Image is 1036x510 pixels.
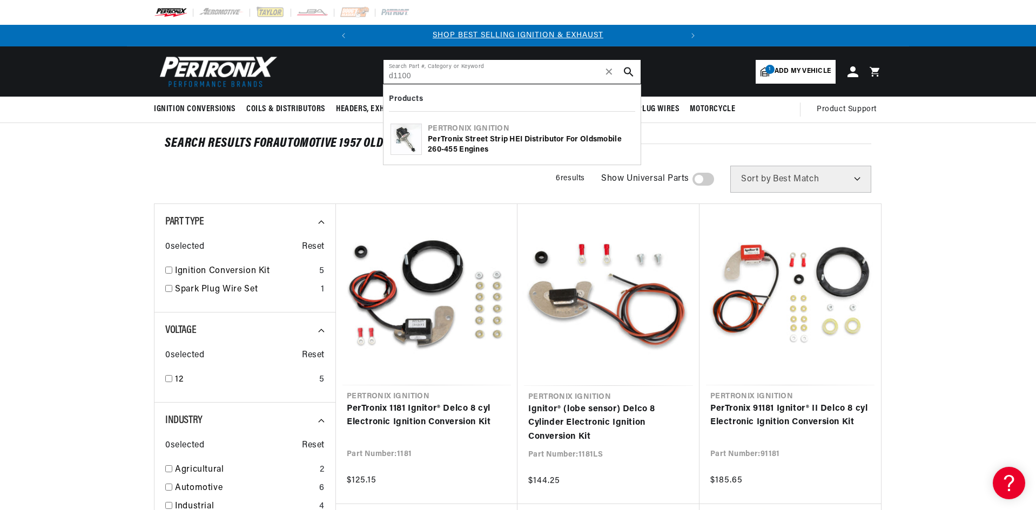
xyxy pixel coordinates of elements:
[347,402,507,430] a: PerTronix 1181 Ignitor® Delco 8 cyl Electronic Ignition Conversion Kit
[389,95,423,103] b: Products
[817,104,877,115] span: Product Support
[710,402,870,430] a: PerTronix 91181 Ignitor® II Delco 8 cyl Electronic Ignition Conversion Kit
[690,104,735,115] span: Motorcycle
[319,373,325,387] div: 5
[354,30,682,42] div: 1 of 2
[154,104,236,115] span: Ignition Conversions
[175,264,315,278] a: Ignition Conversion Kit
[608,97,685,122] summary: Spark Plug Wires
[321,283,325,297] div: 1
[741,175,771,183] span: Sort by
[165,216,204,227] span: Part Type
[175,481,315,495] a: Automotive
[165,240,204,254] span: 0 selected
[336,104,462,115] span: Headers, Exhausts & Components
[354,30,682,42] div: Announcement
[246,104,325,115] span: Coils & Distributors
[241,97,331,122] summary: Coils & Distributors
[319,264,325,278] div: 5
[817,97,882,123] summary: Product Support
[165,415,203,426] span: Industry
[756,60,836,84] a: 1Add my vehicle
[302,439,325,453] span: Reset
[428,134,634,155] div: PerTronix Street Strip HEI Distributor for Oldsmobile 260-455 Engines
[175,463,315,477] a: Agricultural
[127,25,909,46] slideshow-component: Translation missing: en.sections.announcements.announcement_bar
[428,124,634,134] div: Pertronix Ignition
[684,97,741,122] summary: Motorcycle
[601,172,689,186] span: Show Universal Parts
[384,60,641,84] input: Search Part #, Category or Keyword
[528,403,689,444] a: Ignitor® (lobe sensor) Delco 8 Cylinder Electronic Ignition Conversion Kit
[165,325,196,336] span: Voltage
[556,174,585,182] span: 6 results
[165,138,871,149] div: SEARCH RESULTS FOR Automotive 1957 Oldsmobile 88 6.1L
[302,349,325,363] span: Reset
[682,25,704,46] button: Translation missing: en.sections.announcements.next_announcement
[154,53,278,90] img: Pertronix
[331,97,468,122] summary: Headers, Exhausts & Components
[433,31,603,39] a: SHOP BEST SELLING IGNITION & EXHAUST
[154,97,241,122] summary: Ignition Conversions
[333,25,354,46] button: Translation missing: en.sections.announcements.previous_announcement
[320,463,325,477] div: 2
[165,439,204,453] span: 0 selected
[319,481,325,495] div: 6
[302,240,325,254] span: Reset
[617,60,641,84] button: search button
[614,104,680,115] span: Spark Plug Wires
[775,66,831,77] span: Add my vehicle
[175,283,317,297] a: Spark Plug Wire Set
[391,124,421,154] img: PerTronix Street Strip HEI Distributor for Oldsmobile 260-455 Engines
[730,166,871,193] select: Sort by
[765,65,775,74] span: 1
[175,373,315,387] a: 12
[165,349,204,363] span: 0 selected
